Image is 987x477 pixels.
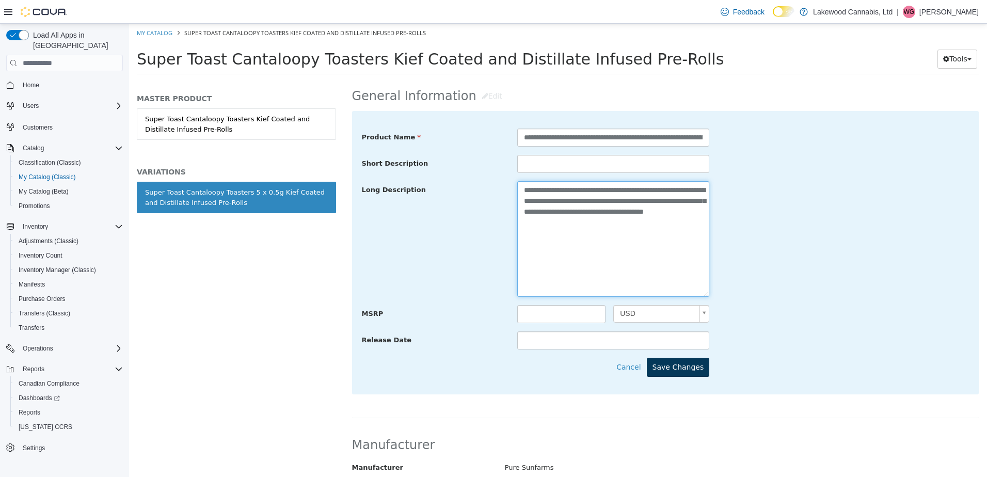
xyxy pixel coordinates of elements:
a: [US_STATE] CCRS [14,421,76,433]
button: Inventory Count [10,248,127,263]
span: Transfers [14,322,123,334]
p: [PERSON_NAME] [919,6,979,18]
span: Load All Apps in [GEOGRAPHIC_DATA] [29,30,123,51]
span: Reports [19,363,123,375]
span: Manifests [14,278,123,291]
span: Short Description [233,136,299,144]
span: Operations [23,344,53,353]
button: Transfers (Classic) [10,306,127,321]
span: Dark Mode [773,17,773,18]
button: Inventory [2,219,127,234]
span: Dashboards [19,394,60,402]
h2: Manufacturer [223,414,850,430]
span: Transfers (Classic) [14,307,123,320]
p: Lakewood Cannabis, Ltd [813,6,893,18]
span: Inventory [23,222,48,231]
span: Customers [23,123,53,132]
span: Manufacturer [223,440,274,448]
a: Promotions [14,200,54,212]
a: Adjustments (Classic) [14,235,83,247]
span: Washington CCRS [14,421,123,433]
span: Home [19,78,123,91]
button: Cancel [487,334,517,353]
span: Inventory Manager (Classic) [19,266,96,274]
button: My Catalog (Beta) [10,184,127,199]
span: Customers [19,120,123,133]
button: Inventory [19,220,52,233]
a: Manifests [14,278,49,291]
span: Super Toast Cantaloopy Toasters Kief Coated and Distillate Infused Pre-Rolls [55,5,297,13]
button: Users [19,100,43,112]
span: Inventory Count [19,251,62,260]
button: Customers [2,119,127,134]
a: Dashboards [14,392,64,404]
h5: VARIATIONS [8,144,207,153]
a: Home [19,79,43,91]
span: Feedback [733,7,765,17]
a: USD [484,281,580,299]
span: Purchase Orders [19,295,66,303]
a: Inventory Count [14,249,67,262]
span: Product Name [233,109,292,117]
span: Canadian Compliance [19,379,79,388]
span: Release Date [233,312,283,320]
span: Adjustments (Classic) [19,237,78,245]
img: Cova [21,7,67,17]
a: My Catalog [8,5,43,13]
span: USD [485,282,566,298]
span: Canadian Compliance [14,377,123,390]
span: Long Description [233,162,297,170]
span: Promotions [19,202,50,210]
a: Canadian Compliance [14,377,84,390]
button: Save Changes [518,334,581,353]
span: Catalog [19,142,123,154]
div: Super Toast Cantaloopy Toasters 5 x 0.5g Kief Coated and Distillate Infused Pre-Rolls [16,164,199,184]
a: Customers [19,121,57,134]
button: Edit [347,63,379,82]
div: Wanda Gurney [903,6,915,18]
span: My Catalog (Beta) [19,187,69,196]
button: Purchase Orders [10,292,127,306]
button: Manifests [10,277,127,292]
a: Super Toast Cantaloopy Toasters Kief Coated and Distillate Infused Pre-Rolls [8,85,207,116]
input: Dark Mode [773,6,794,17]
span: My Catalog (Beta) [14,185,123,198]
a: My Catalog (Classic) [14,171,80,183]
a: Inventory Manager (Classic) [14,264,100,276]
span: Home [23,81,39,89]
a: Reports [14,406,44,419]
a: Dashboards [10,391,127,405]
span: Dashboards [14,392,123,404]
span: Classification (Classic) [19,158,81,167]
button: Operations [19,342,57,355]
button: My Catalog (Classic) [10,170,127,184]
a: My Catalog (Beta) [14,185,73,198]
span: Users [23,102,39,110]
span: Inventory Count [14,249,123,262]
a: Transfers [14,322,49,334]
button: [US_STATE] CCRS [10,420,127,434]
span: Purchase Orders [14,293,123,305]
span: Classification (Classic) [14,156,123,169]
button: Inventory Manager (Classic) [10,263,127,277]
button: Reports [10,405,127,420]
span: Users [19,100,123,112]
span: Reports [14,406,123,419]
h5: MASTER PRODUCT [8,70,207,79]
a: Classification (Classic) [14,156,85,169]
a: Transfers (Classic) [14,307,74,320]
span: Transfers [19,324,44,332]
span: My Catalog (Classic) [19,173,76,181]
button: Canadian Compliance [10,376,127,391]
span: [US_STATE] CCRS [19,423,72,431]
span: Settings [19,441,123,454]
span: Reports [23,365,44,373]
span: Inventory Manager (Classic) [14,264,123,276]
span: Transfers (Classic) [19,309,70,317]
span: Reports [19,408,40,417]
button: Adjustments (Classic) [10,234,127,248]
button: Promotions [10,199,127,213]
h2: General Information [223,63,850,82]
span: Super Toast Cantaloopy Toasters Kief Coated and Distillate Infused Pre-Rolls [8,26,595,44]
button: Classification (Classic) [10,155,127,170]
